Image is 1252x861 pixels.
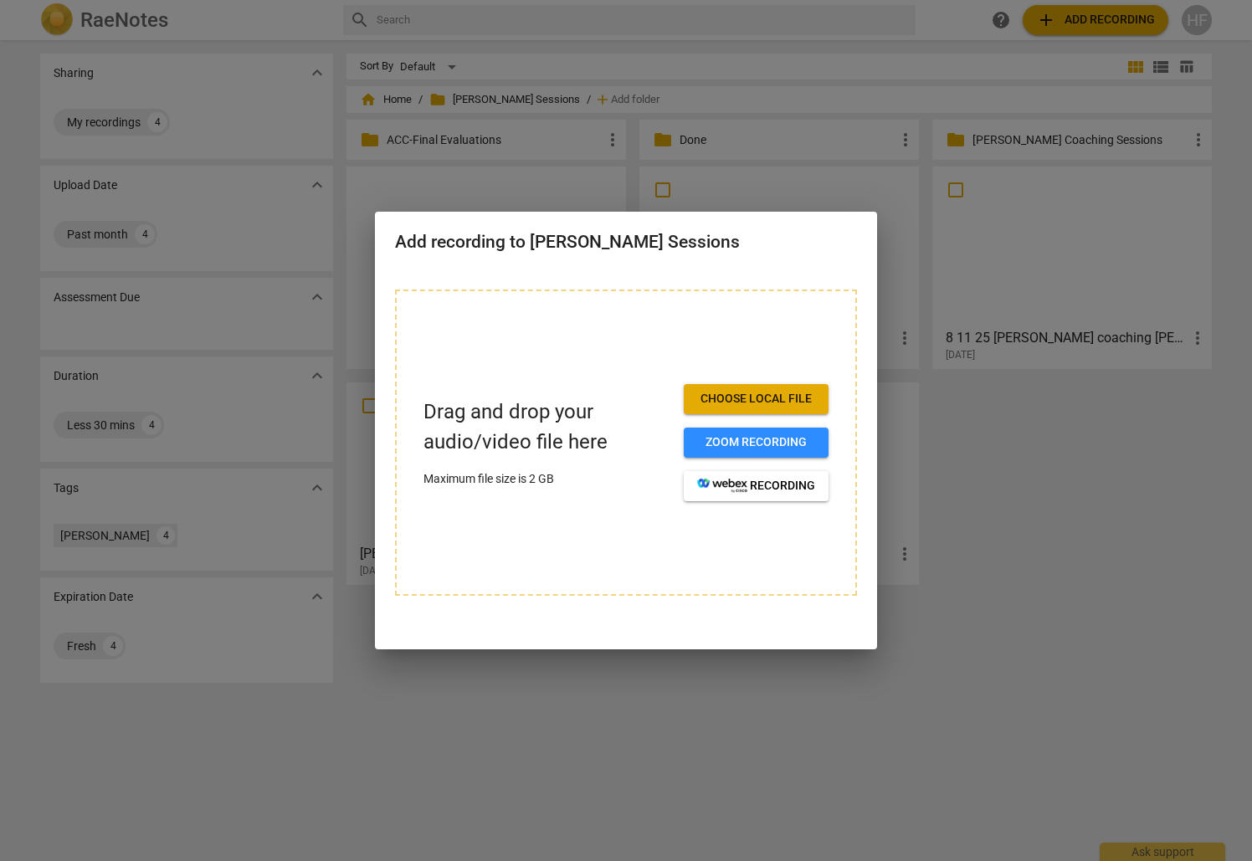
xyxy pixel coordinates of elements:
p: Drag and drop your audio/video file here [423,397,670,456]
button: Choose local file [684,384,829,414]
span: Zoom recording [697,434,815,451]
p: Maximum file size is 2 GB [423,470,670,488]
button: Zoom recording [684,428,829,458]
span: recording [697,478,815,495]
button: recording [684,471,829,501]
span: Choose local file [697,391,815,407]
h2: Add recording to [PERSON_NAME] Sessions [395,232,857,253]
